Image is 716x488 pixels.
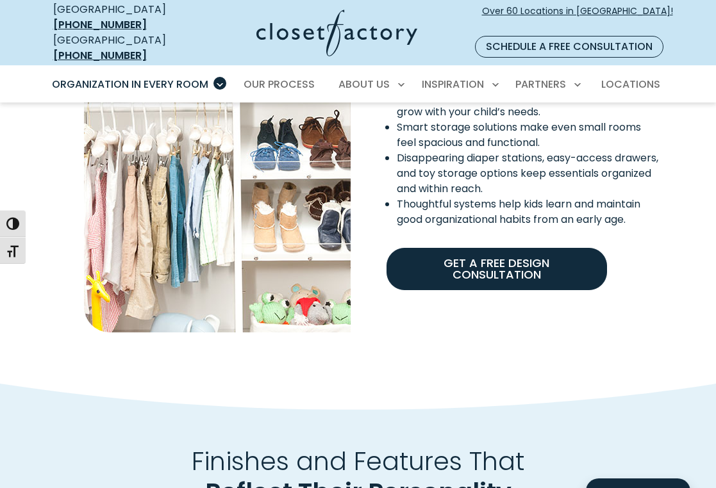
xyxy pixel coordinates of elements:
[256,10,417,56] img: Closet Factory Logo
[53,33,193,63] div: [GEOGRAPHIC_DATA]
[601,77,660,92] span: Locations
[192,444,524,479] span: Finishes and Features That
[338,77,390,92] span: About Us
[53,48,147,63] a: [PHONE_NUMBER]
[43,67,674,102] nav: Primary Menu
[53,2,193,33] div: [GEOGRAPHIC_DATA]
[397,197,662,227] li: Thoughtful systems help kids learn and maintain good organizational habits from an early age.
[515,77,566,92] span: Partners
[52,77,208,92] span: Organization in Every Room
[475,36,663,58] a: Schedule a Free Consultation
[482,4,673,31] span: Over 60 Locations in [GEOGRAPHIC_DATA]!
[387,248,607,290] a: Get A Free Design Consultation
[422,77,484,92] span: Inspiration
[53,17,147,32] a: [PHONE_NUMBER]
[397,89,662,120] li: Adjustable shelving, rods, and cubbies designed to grow with your child’s needs.
[397,150,662,197] li: Disappearing diaper stations, easy-access drawers, and toy storage options keep essentials organi...
[244,77,315,92] span: Our Process
[397,120,662,150] li: Smart storage solutions make even small rooms feel spacious and functional.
